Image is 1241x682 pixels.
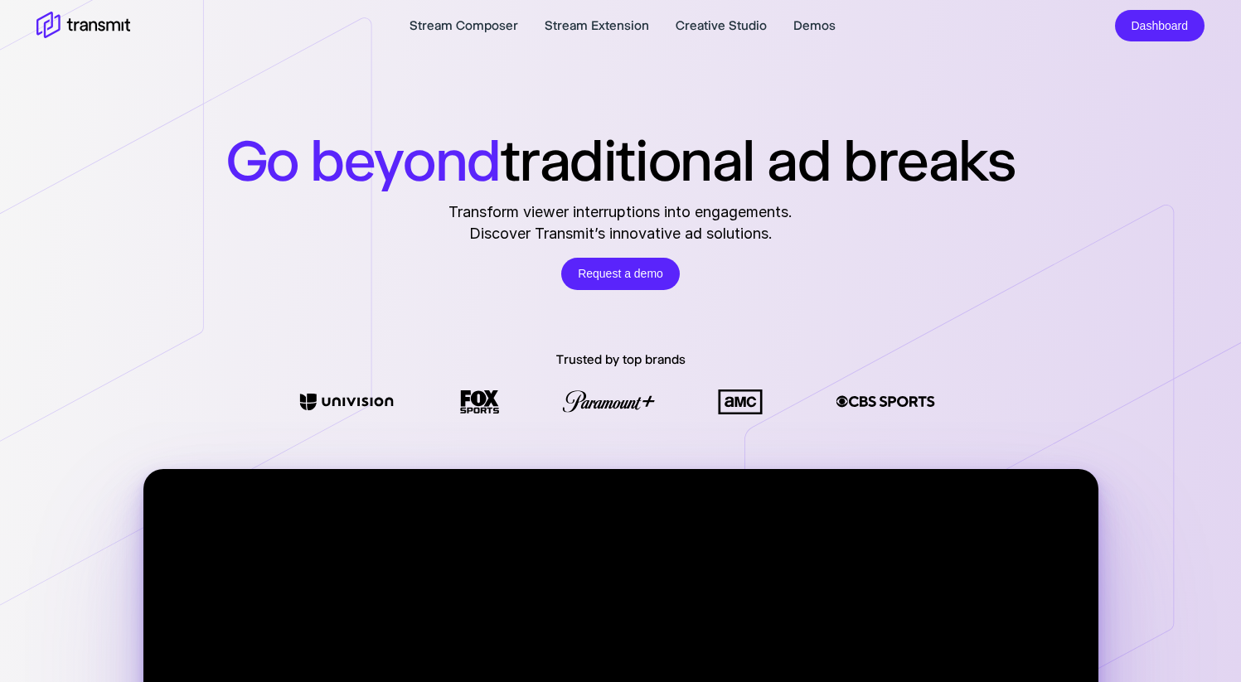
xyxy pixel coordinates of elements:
[793,16,836,36] a: Demos
[410,16,518,36] a: Stream Composer
[556,350,686,370] p: Trusted by top brands
[561,258,680,290] a: Request a demo
[1115,10,1205,42] button: Dashboard
[676,16,767,36] a: Creative Studio
[226,126,1016,195] h1: traditional ad breaks
[448,223,793,244] span: Discover Transmit’s innovative ad solutions.
[448,201,793,223] span: Transform viewer interruptions into engagements.
[545,16,649,36] a: Stream Extension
